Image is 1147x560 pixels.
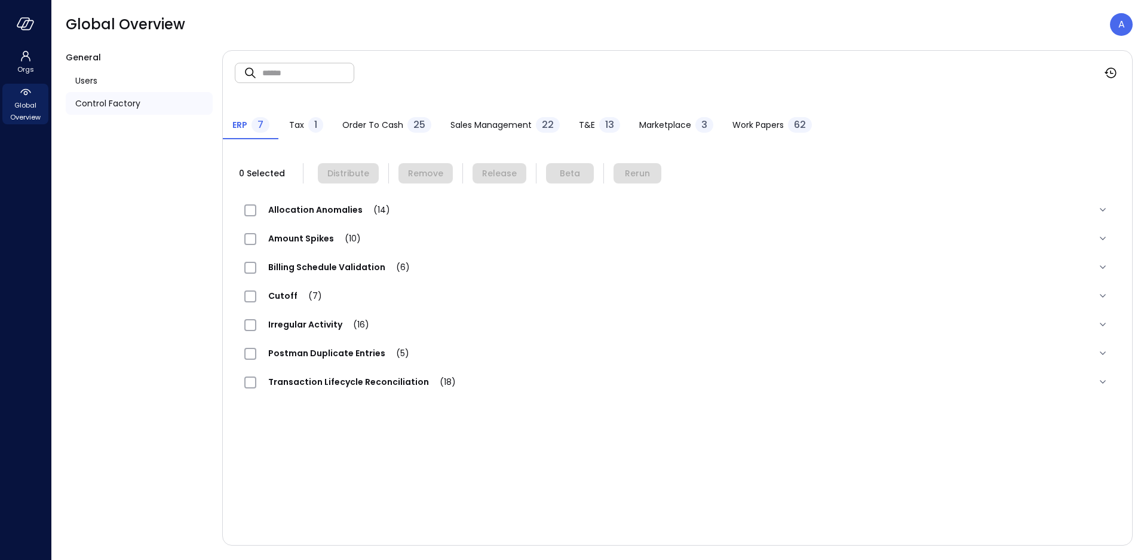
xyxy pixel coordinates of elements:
span: Allocation Anomalies [256,204,402,216]
div: Allocation Anomalies(14) [235,195,1120,224]
span: Postman Duplicate Entries [256,347,421,359]
a: Control Factory [66,92,213,115]
p: A [1118,17,1125,32]
span: Orgs [17,63,34,75]
span: 3 [701,118,707,131]
span: Order to Cash [342,118,403,131]
span: (18) [429,376,456,388]
div: Amount Spikes(10) [235,224,1120,253]
div: Cutoff(7) [235,281,1120,310]
span: T&E [579,118,595,131]
div: Global Overview [2,84,48,124]
div: Orgs [2,48,48,76]
span: Control Factory [75,97,140,110]
div: Irregular Activity(16) [235,310,1120,339]
span: 13 [605,118,614,131]
span: Marketplace [639,118,691,131]
span: Sales Management [450,118,532,131]
span: Global Overview [66,15,185,34]
span: (6) [385,261,410,273]
span: (10) [334,232,361,244]
span: (7) [298,290,322,302]
span: 1 [314,118,317,131]
span: Transaction Lifecycle Reconciliation [256,376,468,388]
span: (14) [363,204,390,216]
span: 0 Selected [235,167,289,180]
span: (5) [385,347,409,359]
span: Cutoff [256,290,334,302]
div: Postman Duplicate Entries(5) [235,339,1120,368]
span: General [66,51,101,63]
span: Global Overview [7,99,44,123]
span: Amount Spikes [256,232,373,244]
div: Avi Brandwain [1110,13,1133,36]
div: Billing Schedule Validation(6) [235,253,1120,281]
span: 62 [794,118,806,131]
span: Work Papers [732,118,784,131]
span: ERP [232,118,247,131]
span: 22 [542,118,554,131]
span: Users [75,74,97,87]
span: 25 [413,118,425,131]
span: (16) [342,319,369,331]
a: Users [66,69,213,92]
span: Irregular Activity [256,319,381,331]
span: Billing Schedule Validation [256,261,422,273]
div: Transaction Lifecycle Reconciliation(18) [235,368,1120,396]
span: 7 [257,118,263,131]
span: Tax [289,118,304,131]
